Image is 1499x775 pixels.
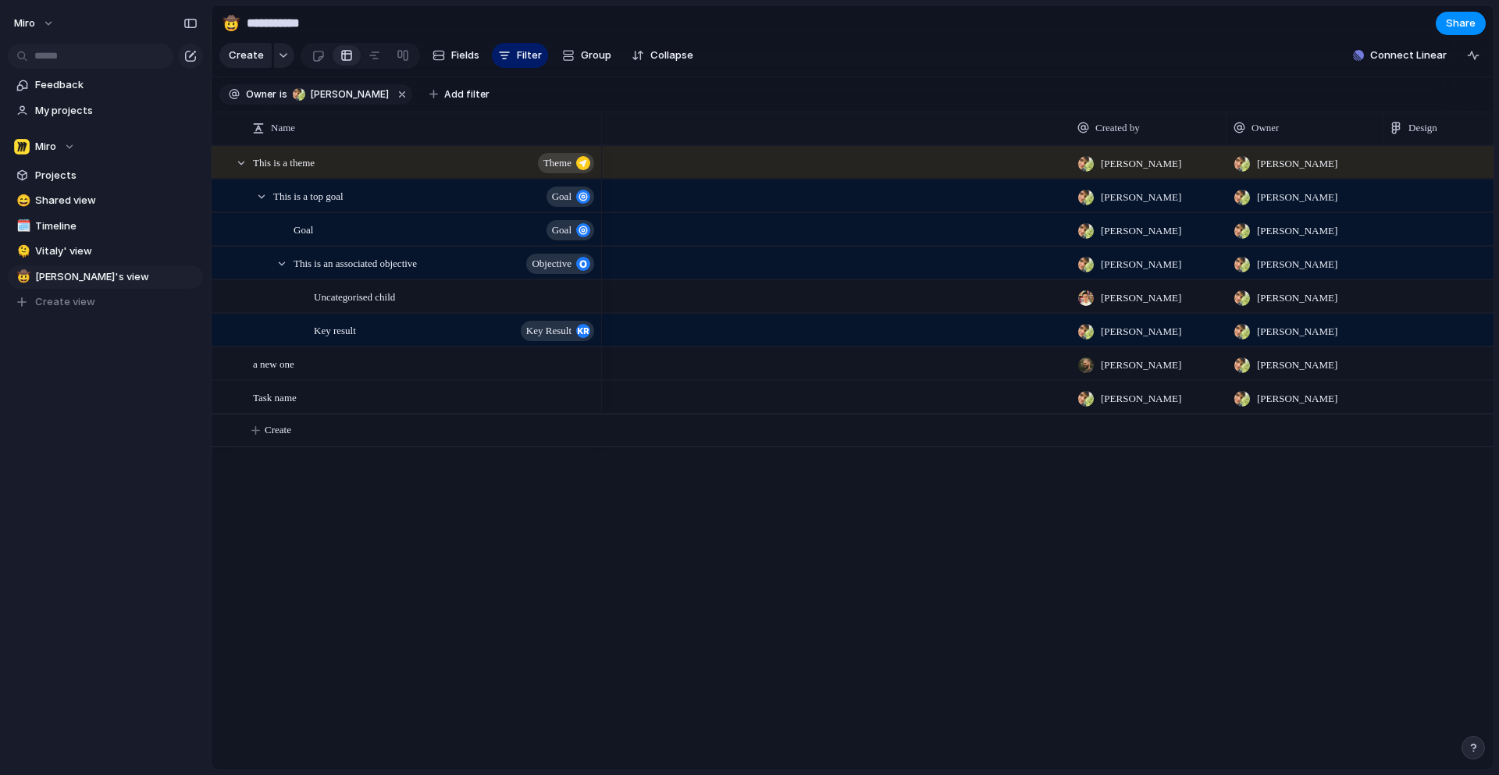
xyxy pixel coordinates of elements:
button: 😄 [14,193,30,208]
a: 🫠Vitaly' view [8,240,203,263]
span: Add filter [444,87,490,101]
span: goal [552,219,571,241]
button: Fields [426,43,486,68]
span: [PERSON_NAME] [1257,324,1337,340]
span: Create view [35,294,95,310]
button: 🫠 [14,244,30,259]
span: theme [543,152,571,174]
button: [PERSON_NAME] [289,86,392,103]
button: Group [554,43,619,68]
span: [PERSON_NAME] [1101,290,1181,306]
span: My projects [35,103,198,119]
span: Key result [314,321,356,339]
span: [PERSON_NAME] [1101,223,1181,239]
button: theme [538,153,594,173]
span: Design [1408,120,1437,136]
span: a new one [253,354,294,372]
a: 🤠[PERSON_NAME]'s view [8,265,203,289]
span: [PERSON_NAME] [1257,357,1337,373]
span: Created by [1095,120,1140,136]
span: [PERSON_NAME] [1257,223,1337,239]
span: This is a top goal [273,187,344,204]
div: 🗓️ [16,217,27,235]
span: [PERSON_NAME] [1257,156,1337,172]
span: [PERSON_NAME] [1101,324,1181,340]
button: Create [219,43,272,68]
button: goal [547,220,594,240]
span: [PERSON_NAME] [1101,391,1181,407]
button: Share [1436,12,1486,35]
span: [PERSON_NAME] [1257,290,1337,306]
span: [PERSON_NAME] [1101,190,1181,205]
span: Goal [294,220,313,238]
a: 😄Shared view [8,189,203,212]
span: [PERSON_NAME] [311,87,389,101]
button: Filter [492,43,548,68]
span: [PERSON_NAME] [1101,156,1181,172]
span: Create [229,48,264,63]
div: 🤠 [223,12,240,34]
span: Vitaly' view [35,244,198,259]
span: [PERSON_NAME] [1101,357,1181,373]
span: Projects [35,168,198,183]
span: [PERSON_NAME] [1257,190,1337,205]
button: objective [526,254,594,274]
button: is [276,86,290,103]
span: objective [532,253,571,275]
button: miro [7,11,62,36]
div: 😄 [16,192,27,210]
span: Miro [35,139,56,155]
span: Task name [253,388,297,406]
span: Name [271,120,295,136]
span: Feedback [35,77,198,93]
span: This is a theme [253,153,315,171]
span: [PERSON_NAME]'s view [35,269,198,285]
button: Connect Linear [1347,44,1453,67]
span: Filter [517,48,542,63]
span: Fields [451,48,479,63]
a: 🗓️Timeline [8,215,203,238]
span: miro [14,16,35,31]
span: Share [1446,16,1476,31]
a: Projects [8,164,203,187]
span: is [280,87,287,101]
div: 🫠 [16,243,27,261]
span: Owner [246,87,276,101]
span: [PERSON_NAME] [1257,257,1337,272]
span: Connect Linear [1370,48,1447,63]
span: goal [552,186,571,208]
span: [PERSON_NAME] [1101,257,1181,272]
span: Shared view [35,193,198,208]
button: key result [521,321,594,341]
span: Timeline [35,219,198,234]
button: 🗓️ [14,219,30,234]
span: key result [526,320,571,342]
span: This is an associated objective [294,254,417,272]
a: Feedback [8,73,203,97]
button: 🤠 [219,11,244,36]
span: Create [265,422,291,438]
div: 🤠 [16,268,27,286]
span: Owner [1252,120,1279,136]
span: Collapse [650,48,693,63]
button: Miro [8,135,203,158]
span: Uncategorised child [314,287,395,305]
button: Create view [8,290,203,314]
span: [PERSON_NAME] [1257,391,1337,407]
a: My projects [8,99,203,123]
button: Add filter [420,84,499,105]
button: goal [547,187,594,207]
button: Collapse [625,43,700,68]
button: 🤠 [14,269,30,285]
span: Group [581,48,611,63]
